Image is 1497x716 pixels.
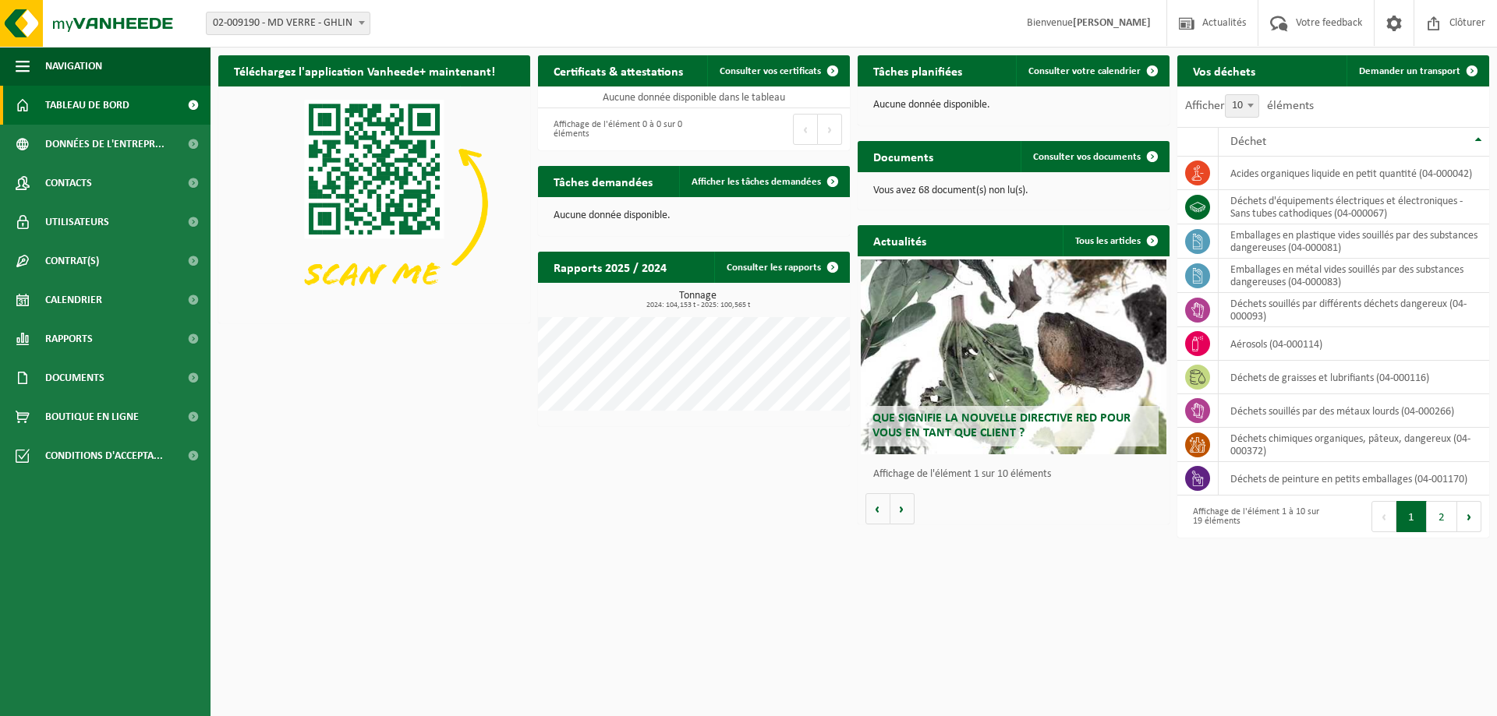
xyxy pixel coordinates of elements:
[45,397,139,436] span: Boutique en ligne
[692,177,821,187] span: Afficher les tâches demandées
[45,319,93,358] span: Rapports
[873,100,1154,111] p: Aucune donnée disponible.
[1347,55,1488,86] a: Demander un transport
[1016,55,1168,86] a: Consulter votre calendrier
[865,493,890,524] button: Vorige
[1021,141,1168,172] a: Consulter vos documents
[546,302,850,309] span: 2024: 104,153 t - 2025: 100,565 t
[714,252,848,283] a: Consulter les rapports
[45,203,109,242] span: Utilisateurs
[45,47,102,86] span: Navigation
[1219,259,1489,293] td: emballages en métal vides souillés par des substances dangereuses (04-000083)
[890,493,915,524] button: Volgende
[1219,224,1489,259] td: emballages en plastique vides souillés par des substances dangereuses (04-000081)
[554,210,834,221] p: Aucune donnée disponible.
[1219,361,1489,394] td: déchets de graisses et lubrifiants (04-000116)
[218,86,530,320] img: Download de VHEPlus App
[45,436,163,475] span: Conditions d'accepta...
[1185,499,1325,534] div: Affichage de l'élément 1 à 10 sur 19 éléments
[546,112,686,146] div: Affichage de l'élément 0 à 0 sur 0 éléments
[858,225,942,256] h2: Actualités
[1185,100,1314,112] label: Afficher éléments
[872,412,1131,439] span: Que signifie la nouvelle directive RED pour vous en tant que client ?
[45,242,99,280] span: Contrat(s)
[45,280,102,319] span: Calendrier
[45,86,129,125] span: Tableau de bord
[538,55,699,86] h2: Certificats & attestations
[45,164,92,203] span: Contacts
[206,12,370,35] span: 02-009190 - MD VERRE - GHLIN
[1028,66,1141,76] span: Consulter votre calendrier
[45,125,165,164] span: Données de l'entrepr...
[538,86,850,108] td: Aucune donnée disponible dans le tableau
[1219,428,1489,462] td: Déchets chimiques organiques, pâteux, dangereux (04-000372)
[1396,501,1427,532] button: 1
[818,114,842,145] button: Next
[873,185,1154,196] p: Vous avez 68 document(s) non lu(s).
[861,259,1166,454] a: Que signifie la nouvelle directive RED pour vous en tant que client ?
[793,114,818,145] button: Previous
[1219,327,1489,361] td: aérosols (04-000114)
[207,12,370,34] span: 02-009190 - MD VERRE - GHLIN
[1063,225,1168,256] a: Tous les articles
[45,358,104,397] span: Documents
[1033,152,1141,162] span: Consulter vos documents
[1219,190,1489,224] td: déchets d'équipements électriques et électroniques - Sans tubes cathodiques (04-000067)
[679,166,848,197] a: Afficher les tâches demandées
[1371,501,1396,532] button: Previous
[218,55,511,86] h2: Téléchargez l'application Vanheede+ maintenant!
[873,469,1162,480] p: Affichage de l'élément 1 sur 10 éléments
[1219,394,1489,428] td: déchets souillés par des métaux lourds (04-000266)
[858,141,949,171] h2: Documents
[1359,66,1460,76] span: Demander un transport
[1219,157,1489,190] td: acides organiques liquide en petit quantité (04-000042)
[858,55,978,86] h2: Tâches planifiées
[1225,94,1259,118] span: 10
[1073,17,1151,29] strong: [PERSON_NAME]
[1230,136,1266,148] span: Déchet
[546,291,850,309] h3: Tonnage
[707,55,848,86] a: Consulter vos certificats
[720,66,821,76] span: Consulter vos certificats
[1427,501,1457,532] button: 2
[1219,462,1489,496] td: déchets de peinture en petits emballages (04-001170)
[538,166,668,196] h2: Tâches demandées
[1177,55,1271,86] h2: Vos déchets
[1226,95,1258,117] span: 10
[1219,293,1489,327] td: déchets souillés par différents déchets dangereux (04-000093)
[538,252,682,282] h2: Rapports 2025 / 2024
[1457,501,1481,532] button: Next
